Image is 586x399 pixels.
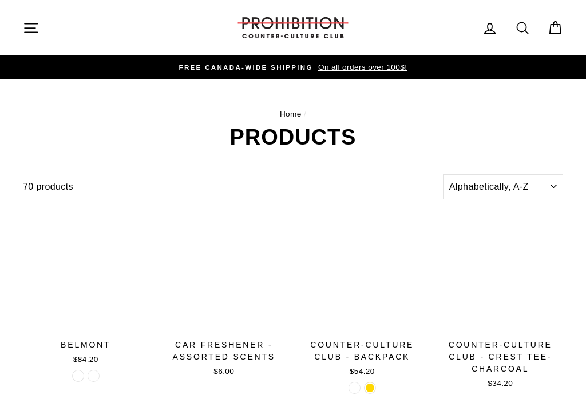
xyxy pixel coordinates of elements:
div: $6.00 [161,366,287,377]
div: $84.20 [23,354,149,365]
span: / [304,110,306,118]
span: FREE CANADA-WIDE SHIPPING [179,64,313,71]
div: $34.20 [438,378,564,389]
a: FREE CANADA-WIDE SHIPPING On all orders over 100$! [26,61,560,74]
nav: breadcrumbs [23,108,563,121]
img: PROHIBITION COUNTER-CULTURE CLUB [236,17,350,38]
div: 70 products [23,179,438,194]
a: BELMONT$84.20 [23,208,149,369]
span: On all orders over 100$! [315,63,407,71]
div: BELMONT [23,339,149,351]
div: COUNTER-CULTURE CLUB - BACKPACK [299,339,425,363]
a: Home [280,110,302,118]
div: Car Freshener - Assorted Scents [161,339,287,363]
a: COUNTER-CULTURE CLUB - CREST TEE- CHARCOAL$34.20 [438,208,564,393]
div: $54.20 [299,366,425,377]
h1: Products [23,126,563,148]
div: COUNTER-CULTURE CLUB - CREST TEE- CHARCOAL [438,339,564,375]
a: Car Freshener - Assorted Scents$6.00 [161,208,287,381]
a: COUNTER-CULTURE CLUB - BACKPACK$54.20 [299,208,425,381]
